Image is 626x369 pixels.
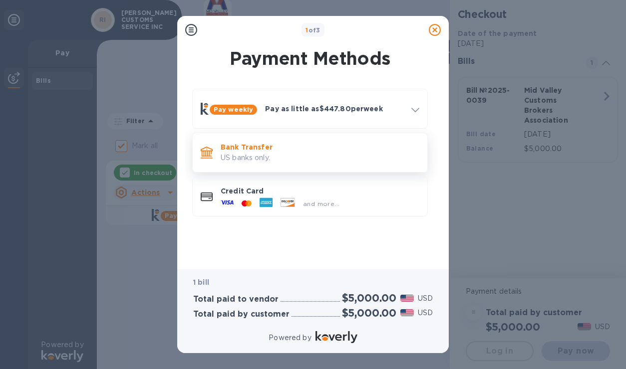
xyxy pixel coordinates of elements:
p: Powered by [269,333,311,343]
p: US banks only. [221,153,419,163]
b: 1 bill [193,278,209,286]
p: Credit Card [221,186,419,196]
span: and more... [303,200,339,207]
h3: Total paid by customer [193,310,290,319]
h2: $5,000.00 [342,307,396,319]
h1: Payment Methods [190,48,430,69]
p: USD [418,293,433,304]
img: USD [400,295,414,302]
span: 1 [306,26,308,34]
p: Pay as little as $447.80 per week [265,104,403,114]
img: USD [400,309,414,316]
h3: Total paid to vendor [193,295,279,304]
b: of 3 [306,26,320,34]
b: Pay weekly [214,106,253,113]
p: USD [418,308,433,318]
img: Logo [315,331,357,343]
h2: $5,000.00 [342,292,396,304]
p: Bank Transfer [221,142,419,152]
